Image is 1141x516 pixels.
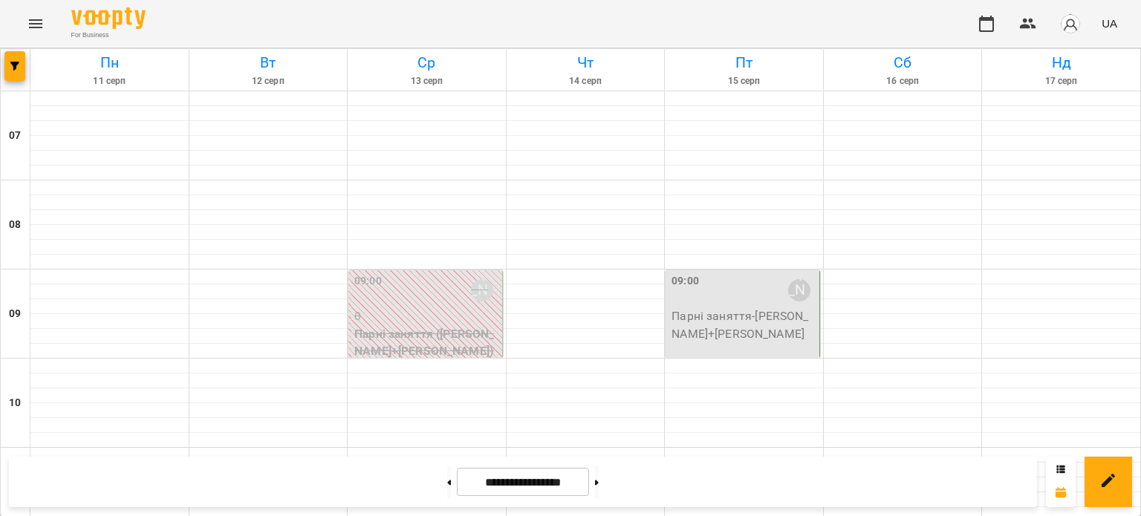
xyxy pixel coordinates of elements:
button: UA [1096,10,1123,37]
h6: 16 серп [826,74,980,88]
h6: Сб [826,51,980,74]
label: 09:00 [672,273,699,290]
div: Білинець Магдалина Василівна [471,279,493,301]
h6: 11 серп [33,74,186,88]
h6: 13 серп [350,74,504,88]
img: Voopty Logo [71,7,146,29]
h6: 08 [9,217,21,233]
button: Menu [18,6,53,42]
h6: 15 серп [667,74,821,88]
h6: Пт [667,51,821,74]
h6: 12 серп [192,74,345,88]
p: Парні заняття ([PERSON_NAME]+[PERSON_NAME]) [354,325,499,360]
p: 0 [354,307,499,325]
h6: Вт [192,51,345,74]
h6: 14 серп [509,74,663,88]
label: 09:00 [354,273,382,290]
h6: 07 [9,128,21,144]
div: Білинець Магдалина Василівна [788,279,810,301]
span: UA [1102,16,1117,31]
h6: 17 серп [984,74,1138,88]
p: Парні заняття - [PERSON_NAME]+[PERSON_NAME] [672,307,816,342]
img: avatar_s.png [1060,13,1081,34]
h6: Нд [984,51,1138,74]
h6: 10 [9,395,21,411]
h6: Ср [350,51,504,74]
h6: Чт [509,51,663,74]
h6: Пн [33,51,186,74]
h6: 09 [9,306,21,322]
span: For Business [71,30,146,40]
